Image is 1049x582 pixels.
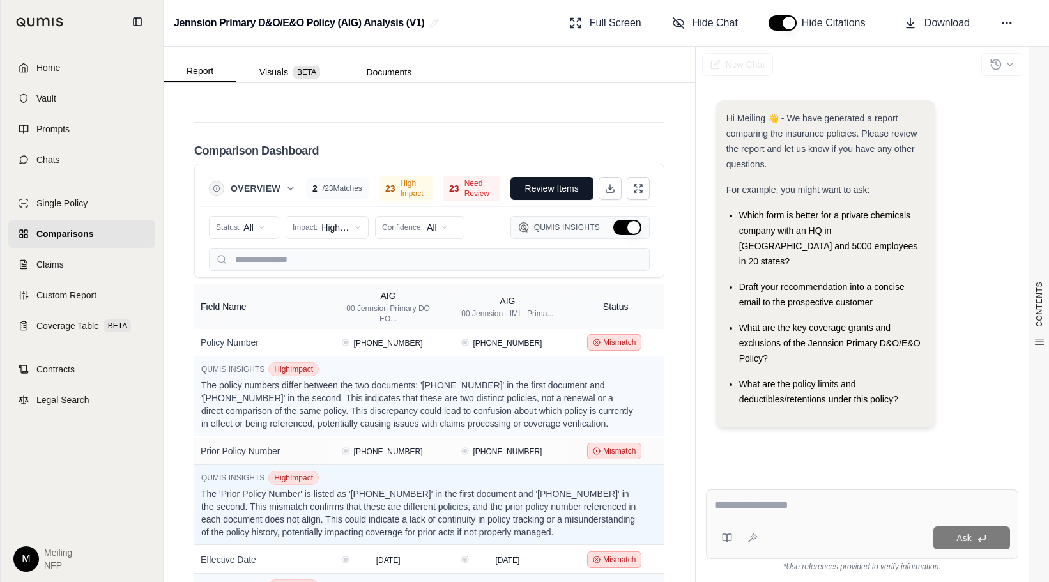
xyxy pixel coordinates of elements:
button: Overview [231,182,296,195]
button: Hide Chat [667,10,743,36]
span: High Impact [400,178,426,199]
span: Legal Search [36,394,89,406]
span: CONTENTS [1034,282,1045,327]
span: High impact [268,362,319,376]
span: / 23 Matches [323,183,362,194]
span: Vault [36,92,56,105]
h2: Jennsion Primary D&O/E&O Policy (AIG) Analysis (V1) [174,11,424,34]
p: The policy numbers differ between the two documents: '[PHONE_NUMBER]' in the first document and '... [201,379,637,430]
div: Policy Number [201,336,322,349]
span: 2 [312,182,318,195]
button: View confidence details [458,444,472,458]
button: View confidence details [339,335,353,349]
button: View confidence details [339,553,353,567]
button: Expand Table [627,177,650,200]
a: Single Policy [8,189,155,217]
a: Legal Search [8,386,155,414]
div: Effective Date [201,553,322,566]
span: [PHONE_NUMBER] [473,339,542,348]
button: Status:All [209,216,279,239]
button: View confidence details [339,444,353,458]
span: Chats [36,153,60,166]
button: Report [164,61,236,82]
span: Contracts [36,363,75,376]
span: Mismatch [603,446,636,456]
span: Impact: [293,222,318,233]
span: Claims [36,258,64,271]
span: [PHONE_NUMBER] [354,447,423,456]
span: Comparisons [36,227,93,240]
span: For example, you might want to ask: [726,185,870,195]
span: NFP [44,559,72,572]
span: Mismatch [603,337,636,348]
span: Hide Chat [693,15,738,31]
a: Claims [8,250,155,279]
img: Qumis Logo [16,17,64,27]
span: 23 [385,182,395,195]
h2: Comparison Dashboard [194,142,319,160]
button: Hide Qumis Insights [613,220,641,235]
span: Draft your recommendation into a concise email to the prospective customer [739,282,905,307]
span: Single Policy [36,197,88,210]
button: Documents [343,62,434,82]
a: Contracts [8,355,155,383]
span: Status: [216,222,240,233]
span: 23 [449,182,459,195]
span: Meiling [44,546,72,559]
span: Download [924,15,970,31]
div: *Use references provided to verify information. [706,559,1018,572]
div: AIG [340,289,436,302]
span: [PHONE_NUMBER] [473,447,542,456]
div: AIG [461,295,553,307]
span: Mismatch [603,555,636,565]
span: Custom Report [36,289,96,302]
span: [DATE] [376,556,401,565]
div: M [13,546,39,572]
span: BETA [293,66,320,79]
p: The 'Prior Policy Number' is listed as '[PHONE_NUMBER]' in the first document and '[PHONE_NUMBER]... [201,487,637,539]
div: QUMIS INSIGHTS [201,362,637,376]
button: Download Excel [599,177,622,200]
div: 00 Jennsion Primary DO EO... [340,303,436,324]
span: High impact [268,471,319,485]
button: Full Screen [564,10,647,36]
span: Which form is better for a private chemicals company with an HQ in [GEOGRAPHIC_DATA] and 5000 emp... [739,210,918,266]
span: Confidence: [382,222,423,233]
button: Review Items [510,177,593,200]
div: 00 Jennsion - IMI - Prima... [461,309,553,319]
span: [DATE] [496,556,520,565]
span: All [427,221,437,234]
button: Confidence:All [375,216,464,239]
a: Prompts [8,115,155,143]
button: View confidence details [458,553,472,567]
a: Coverage TableBETA [8,312,155,340]
a: Chats [8,146,155,174]
span: Coverage Table [36,319,99,332]
button: Impact:High/Medium [286,216,369,239]
span: Hi Meiling 👋 - We have generated a report comparing the insurance policies. Please review the rep... [726,113,917,169]
span: Home [36,61,60,74]
a: Home [8,54,155,82]
button: Download [899,10,975,36]
button: Collapse sidebar [127,11,148,32]
th: Status [567,284,664,329]
span: Hide Citations [802,15,873,31]
span: What are the policy limits and deductibles/retentions under this policy? [739,379,898,404]
span: High/Medium [321,221,350,234]
span: Qumis Insights [534,222,601,233]
span: Overview [231,182,280,195]
th: Field Name [194,284,328,329]
span: [PHONE_NUMBER] [354,339,423,348]
a: Comparisons [8,220,155,248]
span: BETA [104,319,131,332]
span: Ask [956,533,971,543]
img: Qumis Logo [519,222,529,233]
div: Prior Policy Number [201,445,322,457]
button: View confidence details [458,335,472,349]
span: Review Items [525,182,579,195]
a: Vault [8,84,155,112]
span: What are the key coverage grants and exclusions of the Jennsion Primary D&O/E&O Policy? [739,323,921,364]
button: Ask [933,526,1010,549]
span: Full Screen [590,15,641,31]
button: Visuals [236,62,343,82]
